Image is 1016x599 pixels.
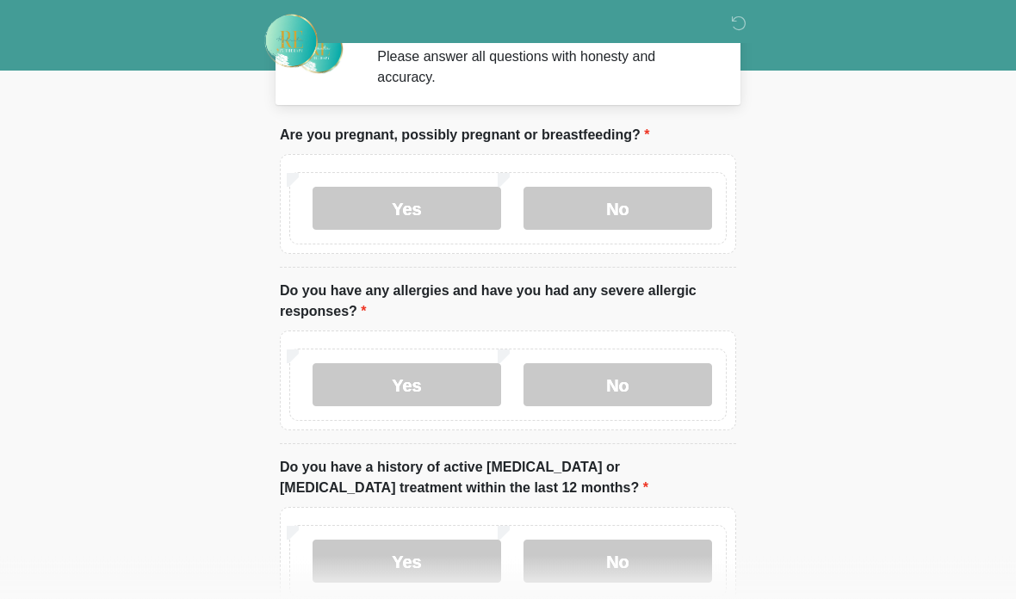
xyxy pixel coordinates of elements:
label: No [523,188,712,231]
label: Do you have any allergies and have you had any severe allergic responses? [280,281,736,323]
img: Rehydrate Aesthetics & Wellness Logo [263,13,319,70]
label: Yes [313,364,501,407]
label: Yes [313,540,501,584]
label: No [523,540,712,584]
label: No [523,364,712,407]
label: Yes [313,188,501,231]
label: Are you pregnant, possibly pregnant or breastfeeding? [280,126,649,146]
label: Do you have a history of active [MEDICAL_DATA] or [MEDICAL_DATA] treatment within the last 12 mon... [280,458,736,499]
